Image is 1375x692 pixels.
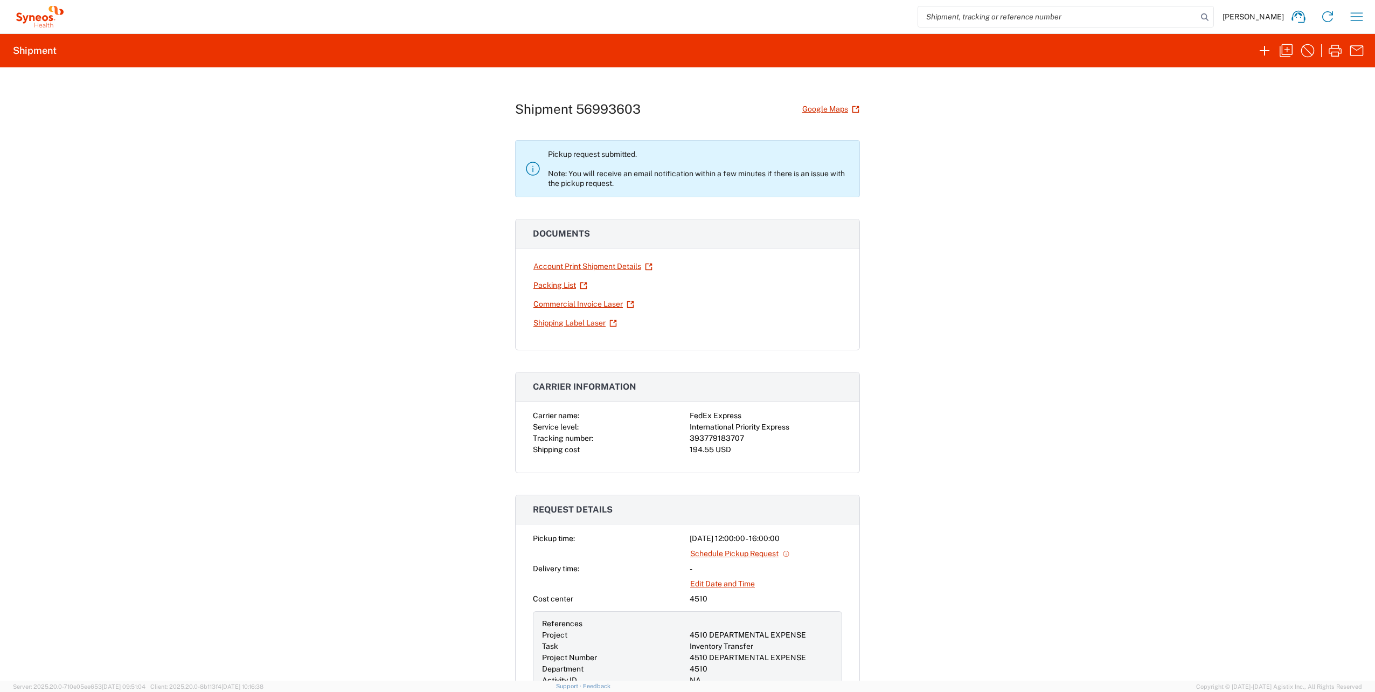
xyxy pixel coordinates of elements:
div: Task [542,641,685,652]
div: Activity ID [542,675,685,686]
span: [DATE] 09:51:04 [102,683,145,690]
span: Copyright © [DATE]-[DATE] Agistix Inc., All Rights Reserved [1196,682,1362,691]
a: Account Print Shipment Details [533,257,653,276]
h1: Shipment 56993603 [515,101,641,117]
div: Inventory Transfer [690,641,833,652]
h2: Shipment [13,44,57,57]
span: Tracking number: [533,434,593,442]
a: Google Maps [802,100,860,119]
div: 4510 DEPARTMENTAL EXPENSE [690,629,833,641]
a: Edit Date and Time [690,575,755,593]
p: Pickup request submitted. Note: You will receive an email notification within a few minutes if th... [548,149,851,188]
span: Service level: [533,423,579,431]
a: Shipping Label Laser [533,314,617,333]
span: [PERSON_NAME] [1223,12,1284,22]
span: Carrier information [533,382,636,392]
span: Client: 2025.20.0-8b113f4 [150,683,263,690]
span: Shipping cost [533,445,580,454]
span: Server: 2025.20.0-710e05ee653 [13,683,145,690]
a: Commercial Invoice Laser [533,295,635,314]
span: Delivery time: [533,564,579,573]
div: Project Number [542,652,685,663]
div: NA [690,675,833,686]
div: Department [542,663,685,675]
span: [DATE] 10:16:38 [221,683,263,690]
span: Cost center [533,594,573,603]
span: References [542,619,582,628]
span: Request details [533,504,613,515]
div: 4510 [690,593,842,605]
div: 393779183707 [690,433,842,444]
a: Feedback [583,683,610,689]
a: Schedule Pickup Request [690,544,790,563]
a: Support [556,683,583,689]
input: Shipment, tracking or reference number [918,6,1197,27]
div: - [690,563,842,575]
span: Documents [533,229,590,239]
div: 194.55 USD [690,444,842,455]
div: Project [542,629,685,641]
span: Pickup time: [533,534,575,543]
div: FedEx Express [690,410,842,421]
span: Carrier name: [533,411,579,420]
a: Packing List [533,276,588,295]
div: [DATE] 12:00:00 - 16:00:00 [690,533,842,544]
div: International Priority Express [690,421,842,433]
div: 4510 [690,663,833,675]
div: 4510 DEPARTMENTAL EXPENSE [690,652,833,663]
